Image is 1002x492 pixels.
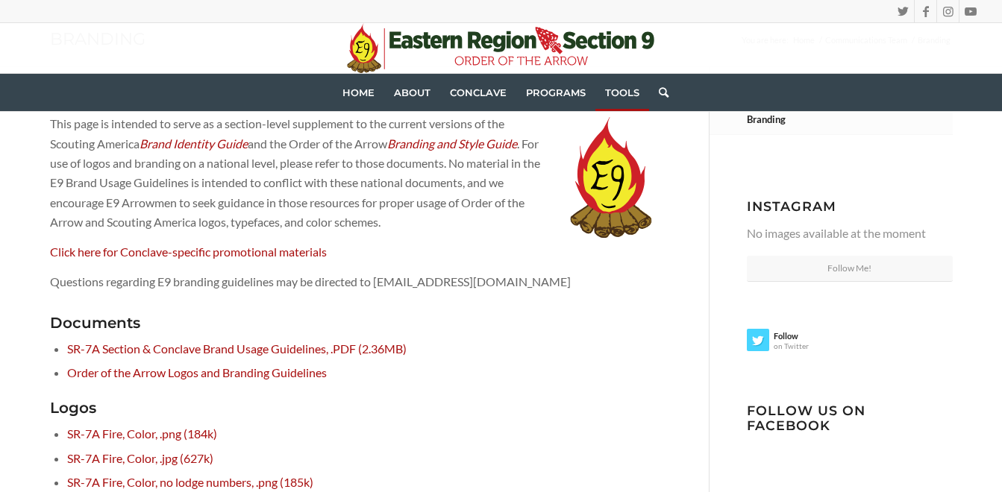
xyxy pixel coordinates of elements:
[50,400,671,416] h3: Logos
[747,340,850,350] span: on Twitter
[595,74,649,111] a: Tools
[387,136,517,151] a: Branding and Style Guide
[140,136,248,151] a: Brand Identity Guide
[526,86,586,98] span: Programs
[516,74,595,111] a: Programs
[440,74,516,111] a: Conclave
[50,245,327,259] a: Click here for Conclave-specific promotional materials
[394,86,430,98] span: About
[605,86,639,98] span: Tools
[67,475,313,489] a: SR-7A Fire, Color, no lodge numbers, .png (185k)
[747,199,953,213] h3: Instagram
[450,86,507,98] span: Conclave
[67,426,217,441] a: SR-7A Fire, Color, .png (184k)
[384,74,440,111] a: About
[747,329,850,359] a: Followon Twitter
[67,341,407,356] a: SR-7A Section & Conclave Brand Usage Guidelines, .PDF (2.36MB)
[747,224,953,243] p: No images available at the moment
[747,256,953,282] a: Follow Me!
[333,74,384,111] a: Home
[649,74,668,111] a: Search
[747,403,953,432] h3: Follow us on Facebook
[50,114,671,232] p: This page is intended to serve as a section-level supplement to the current versions of the Scout...
[50,315,671,331] h3: Documents
[67,365,327,379] a: Order of the Arrow Logos and Branding Guidelines
[50,272,671,291] p: Questions regarding E9 branding guidelines may be directed to [EMAIL_ADDRESS][DOMAIN_NAME]
[67,451,213,465] a: SR-7A Fire, Color, .jpg (627k)
[747,329,850,340] strong: Follow
[342,86,375,98] span: Home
